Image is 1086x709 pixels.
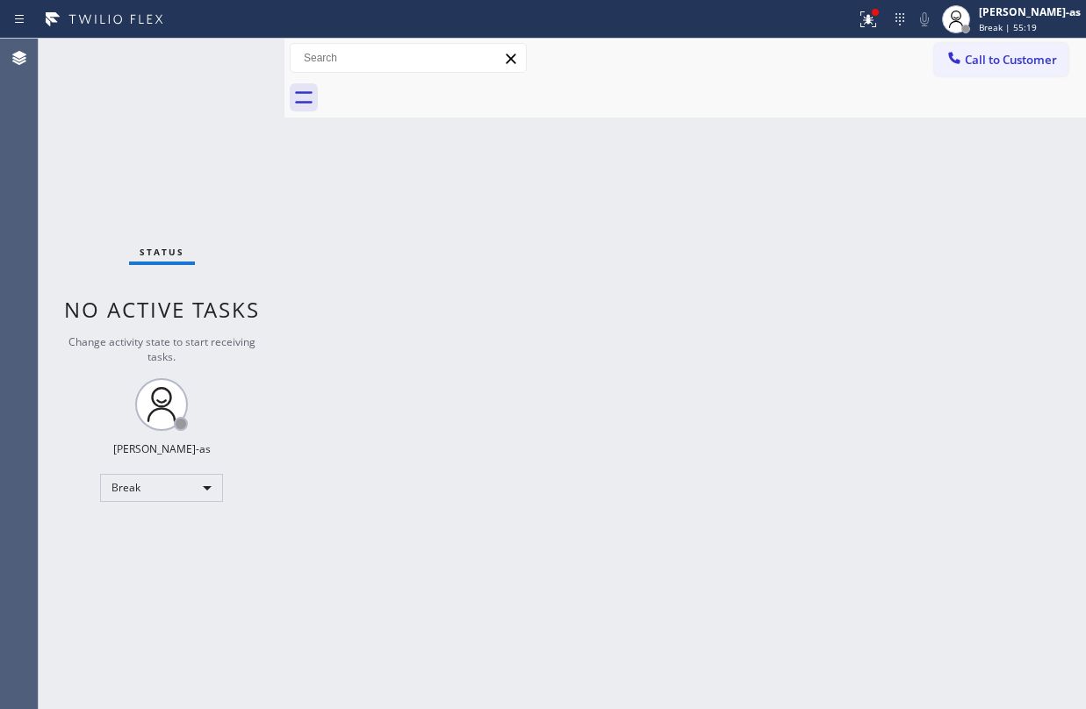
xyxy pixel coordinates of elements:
div: Break [100,474,223,502]
span: Change activity state to start receiving tasks. [68,334,255,364]
span: Status [140,246,184,258]
input: Search [291,44,526,72]
button: Call to Customer [934,43,1068,76]
span: Call to Customer [965,52,1057,68]
span: Break | 55:19 [979,21,1037,33]
button: Mute [912,7,937,32]
span: No active tasks [64,295,260,324]
div: [PERSON_NAME]-as [113,441,211,456]
div: [PERSON_NAME]-as [979,4,1081,19]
